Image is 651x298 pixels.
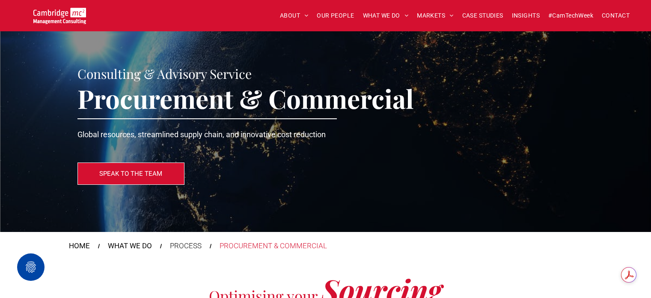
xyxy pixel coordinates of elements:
a: INSIGHTS [508,9,544,22]
div: PROCESS [170,241,202,252]
span: Procurement & Commercial [77,81,414,115]
a: CASE STUDIES [458,9,508,22]
nav: Breadcrumbs [69,241,583,252]
a: #CamTechWeek [544,9,597,22]
a: HOME [69,241,90,252]
a: WHAT WE DO [108,241,152,252]
span: Global resources, streamlined supply chain, and innovative cost reduction [77,130,326,139]
a: ABOUT [276,9,313,22]
a: CONTACT [597,9,634,22]
a: SPEAK TO THE TEAM [77,163,184,185]
span: Consulting & Advisory Service [77,65,252,82]
a: WHAT WE DO [359,9,413,22]
div: PROCUREMENT & COMMERCIAL [220,241,327,252]
p: SPEAK TO THE TEAM [99,170,162,178]
a: OUR PEOPLE [312,9,358,22]
a: MARKETS [413,9,458,22]
img: Cambridge MC Logo [33,8,86,24]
